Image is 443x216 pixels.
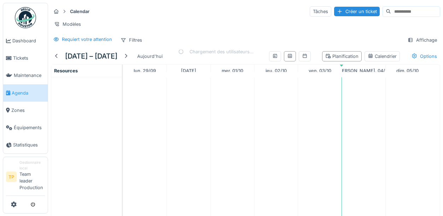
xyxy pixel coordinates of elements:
div: Créer un ticket [334,7,380,16]
a: Équipements [3,119,48,136]
div: Chargement des utilisateurs… [178,48,253,55]
img: Badge_color-CXgf-gQk.svg [15,7,36,28]
a: Tickets [3,49,48,67]
a: 29 septembre 2025 [132,66,158,76]
a: Maintenance [3,67,48,84]
a: Zones [3,102,48,119]
span: Équipements [14,124,45,131]
div: Affichage [404,35,440,45]
a: Agenda [3,84,48,102]
a: Dashboard [3,32,48,49]
div: Modèles [51,19,84,29]
h5: [DATE] – [DATE] [65,52,117,60]
div: Options [408,51,440,61]
span: Zones [11,107,45,114]
div: Requiert votre attention [62,36,112,43]
a: 30 septembre 2025 [179,66,198,76]
span: Maintenance [14,72,45,79]
span: Tickets [13,55,45,61]
span: Resources [54,68,78,73]
div: Planification [325,53,359,60]
a: 5 octobre 2025 [395,66,420,76]
a: 3 octobre 2025 [307,66,333,76]
div: Tâches [310,6,331,17]
div: Calendrier [368,53,397,60]
div: Gestionnaire local [19,160,45,171]
div: Filtres [117,35,145,45]
span: Agenda [12,90,45,96]
a: 4 octobre 2025 [336,66,391,76]
span: Dashboard [12,37,45,44]
a: 2 octobre 2025 [264,66,288,76]
a: TP Gestionnaire localTeam leader Production [6,160,45,196]
span: Statistiques [13,142,45,148]
li: Team leader Production [19,160,45,194]
a: Statistiques [3,136,48,154]
li: TP [6,172,17,182]
strong: Calendar [67,8,92,15]
div: Aujourd'hui [134,52,165,61]
a: 1 octobre 2025 [220,66,245,76]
